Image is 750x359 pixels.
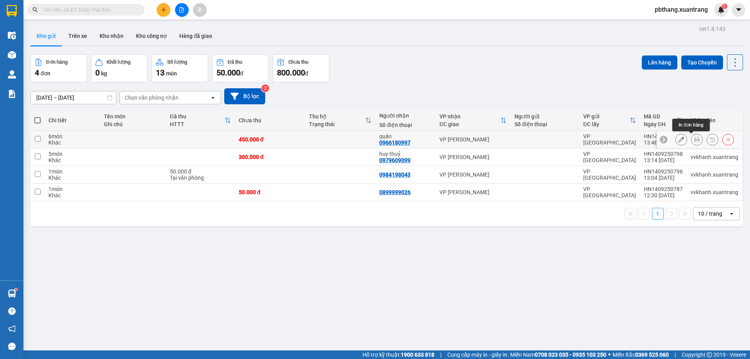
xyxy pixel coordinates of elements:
[173,27,218,45] button: Hàng đã giao
[672,119,710,131] div: In đơn hàng
[644,151,683,157] div: HN1409250798
[8,31,16,39] img: warehouse-icon
[239,117,301,123] div: Chưa thu
[277,68,305,77] span: 800.000
[644,121,677,127] div: Ngày ĐH
[608,353,611,356] span: ⚪️
[583,113,630,120] div: VP gửi
[675,134,687,145] div: Sửa đơn hàng
[583,151,636,163] div: VP [GEOGRAPHIC_DATA]
[161,7,166,13] span: plus
[239,154,301,160] div: 300.000 đ
[439,136,507,143] div: VP [PERSON_NAME]
[309,113,365,120] div: Thu hộ
[8,90,16,98] img: solution-icon
[648,5,714,14] span: pbthang.xuantrang
[19,4,46,13] span: HAIVAN
[43,5,135,14] input: Tìm tên, số ĐT hoặc mã đơn
[3,56,58,67] span: 0966180997
[93,27,130,45] button: Kho nhận
[30,54,87,82] button: Đơn hàng4đơn
[152,54,208,82] button: Số lượng13món
[212,54,269,82] button: Đã thu50.000đ
[224,88,265,104] button: Bộ lọc
[379,151,432,157] div: huy thuỷ
[30,27,62,45] button: Kho gửi
[170,121,225,127] div: HTTT
[170,113,225,120] div: Đã thu
[644,113,677,120] div: Mã GD
[46,59,68,65] div: Đơn hàng
[261,84,269,92] sup: 2
[583,168,636,181] div: VP [GEOGRAPHIC_DATA]
[228,59,242,65] div: Đã thu
[156,68,164,77] span: 13
[125,94,179,102] div: Chọn văn phòng nhận
[48,175,96,181] div: Khác
[63,8,114,20] span: VP [GEOGRAPHIC_DATA]
[273,54,329,82] button: Chưa thu800.000đ
[7,5,17,17] img: logo-vxr
[583,186,636,198] div: VP [GEOGRAPHIC_DATA]
[104,113,162,120] div: Tên món
[41,70,50,77] span: đơn
[401,352,434,358] strong: 1900 633 818
[379,122,432,128] div: Số điện thoại
[699,25,725,33] div: ver 1.8.143
[32,7,38,13] span: search
[240,70,243,77] span: đ
[691,171,738,178] div: vvkhanh.xuantrang
[210,95,216,101] svg: open
[362,350,434,359] span: Hỗ trợ kỹ thuật:
[130,27,173,45] button: Kho công nợ
[644,168,683,175] div: HN1409250796
[3,44,24,49] span: Người gửi:
[644,186,683,192] div: HN1409250787
[644,139,683,146] div: 13:46 [DATE]
[439,154,507,160] div: VP [PERSON_NAME]
[8,289,16,298] img: warehouse-icon
[691,117,738,123] div: Nhân viên
[514,121,575,127] div: Số điện thoại
[640,110,687,131] th: Toggle SortBy
[197,7,202,13] span: aim
[48,151,96,157] div: 5 món
[95,68,100,77] span: 0
[48,139,96,146] div: Khác
[27,50,39,55] span: quân
[440,350,441,359] span: |
[3,50,39,55] span: Người nhận:
[166,70,177,77] span: món
[179,7,184,13] span: file-add
[8,325,16,332] span: notification
[379,171,411,178] div: 0984198043
[644,192,683,198] div: 12:30 [DATE]
[698,210,722,218] div: 10 / trang
[288,59,308,65] div: Chưa thu
[8,343,16,350] span: message
[691,154,738,160] div: vvkhanh.xuantrang
[305,70,308,77] span: đ
[379,139,411,146] div: 0966180997
[48,192,96,198] div: Khác
[732,3,745,17] button: caret-down
[101,70,107,77] span: kg
[579,110,640,131] th: Toggle SortBy
[439,113,500,120] div: VP nhận
[722,4,727,9] sup: 1
[514,113,575,120] div: Người gửi
[439,121,500,127] div: ĐC giao
[79,21,114,28] span: 0943559551
[729,211,735,217] svg: open
[305,110,375,131] th: Toggle SortBy
[644,175,683,181] div: 13:04 [DATE]
[157,3,170,17] button: plus
[175,3,189,17] button: file-add
[379,189,411,195] div: 0899999026
[48,186,96,192] div: 1 món
[447,350,508,359] span: Cung cấp máy in - giấy in:
[379,157,411,163] div: 0979609099
[535,352,606,358] strong: 0708 023 035 - 0935 103 250
[104,121,162,127] div: Ghi chú
[675,350,676,359] span: |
